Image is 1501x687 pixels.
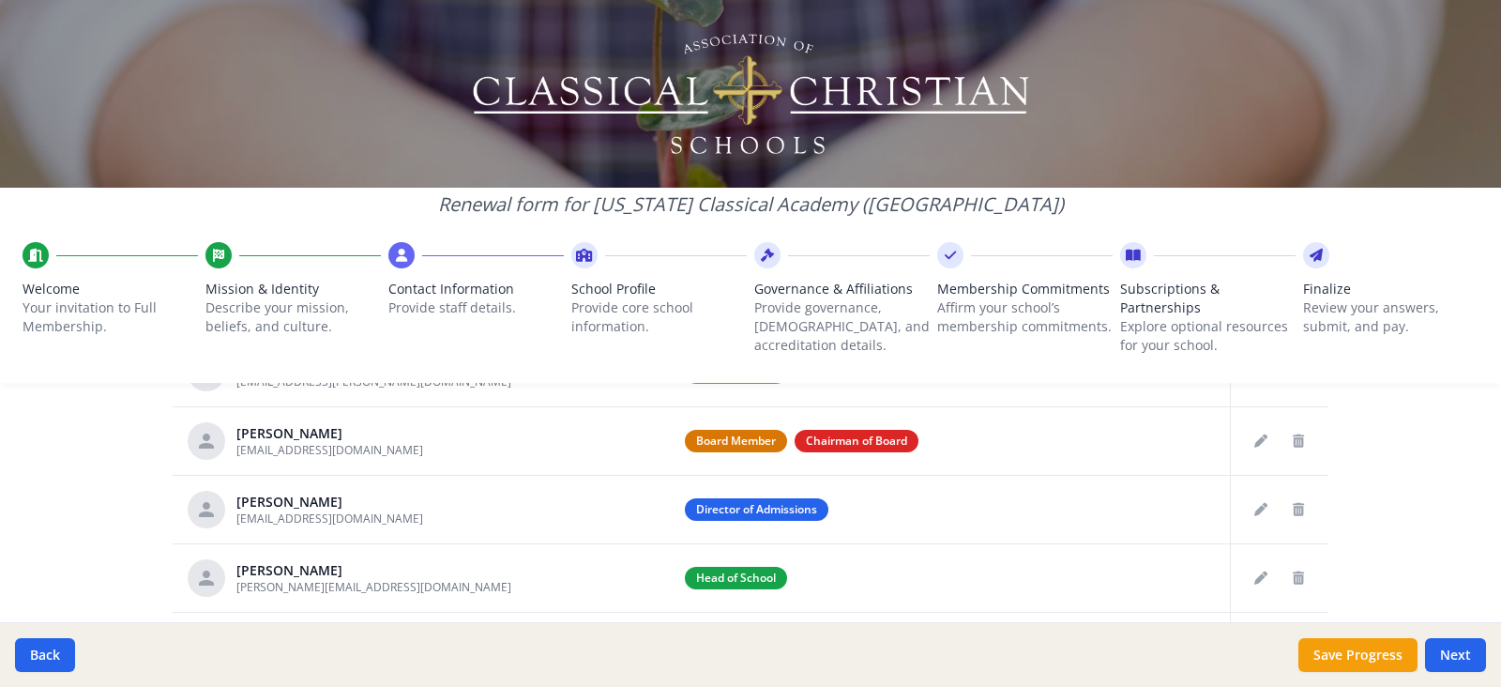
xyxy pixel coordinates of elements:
[1283,563,1313,593] button: Delete staff
[685,567,787,589] span: Head of School
[685,430,787,452] span: Board Member
[388,280,564,298] span: Contact Information
[795,430,918,452] span: Chairman of Board
[1246,426,1276,456] button: Edit staff
[236,424,423,443] div: [PERSON_NAME]
[236,511,423,527] span: [EMAIL_ADDRESS][DOMAIN_NAME]
[685,498,828,521] span: Director of Admissions
[1303,298,1478,336] p: Review your answers, submit, and pay.
[236,493,423,511] div: [PERSON_NAME]
[754,298,930,355] p: Provide governance, [DEMOGRAPHIC_DATA], and accreditation details.
[15,638,75,672] button: Back
[205,280,381,298] span: Mission & Identity
[937,298,1113,336] p: Affirm your school’s membership commitments.
[1120,280,1296,317] span: Subscriptions & Partnerships
[470,28,1032,160] img: Logo
[388,298,564,317] p: Provide staff details.
[1298,638,1418,672] button: Save Progress
[236,561,511,580] div: [PERSON_NAME]
[205,298,381,336] p: Describe your mission, beliefs, and culture.
[1246,563,1276,593] button: Edit staff
[23,280,198,298] span: Welcome
[1246,495,1276,525] button: Edit staff
[571,280,747,298] span: School Profile
[1283,426,1313,456] button: Delete staff
[1303,280,1478,298] span: Finalize
[236,579,511,595] span: [PERSON_NAME][EMAIL_ADDRESS][DOMAIN_NAME]
[236,442,423,458] span: [EMAIL_ADDRESS][DOMAIN_NAME]
[1425,638,1486,672] button: Next
[1283,495,1313,525] button: Delete staff
[23,298,198,336] p: Your invitation to Full Membership.
[571,298,747,336] p: Provide core school information.
[937,280,1113,298] span: Membership Commitments
[754,280,930,298] span: Governance & Affiliations
[1120,317,1296,355] p: Explore optional resources for your school.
